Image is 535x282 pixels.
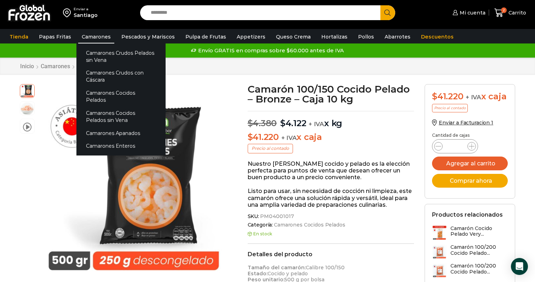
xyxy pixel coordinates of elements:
span: PM04001017 [259,213,294,219]
a: Inicio [20,63,34,70]
a: Camarones Crudos con Cáscara [76,66,166,87]
strong: Tamaño del camarón: [248,264,306,271]
img: Camarón 100/150 Cocido Pelado [38,84,232,278]
span: 2 [501,7,507,13]
bdi: 41.220 [432,91,463,101]
p: Nuestro [PERSON_NAME] cocido y pelado es la elección perfecta para puntos de venta que desean ofr... [248,160,414,181]
a: Descuentos [418,30,457,43]
p: En stock [248,231,414,236]
button: Agregar al carrito [432,157,508,170]
button: Comprar ahora [432,174,508,188]
a: Mi cuenta [451,6,485,20]
span: $ [248,132,253,142]
a: Camarones Cocidos Pelados sin Vena [76,107,166,127]
h2: Productos relacionados [432,211,503,218]
span: $ [248,118,253,128]
bdi: 41.220 [248,132,279,142]
div: x caja [432,92,508,102]
span: + IVA [466,94,481,101]
div: Open Intercom Messenger [511,258,528,275]
span: 100-150 [20,102,34,116]
p: Precio al contado [248,144,293,153]
nav: Breadcrumb [20,63,150,70]
a: Camarones Enteros [76,140,166,153]
p: Cantidad de cajas [432,133,508,138]
bdi: 4.380 [248,118,277,128]
span: $ [280,118,286,128]
h2: Detalles del producto [248,251,414,258]
a: Appetizers [233,30,269,43]
a: Pescados y Mariscos [118,30,178,43]
span: + IVA [309,121,324,128]
a: Camarón 100/200 Cocido Pelado... [432,244,508,259]
span: SKU: [248,213,414,219]
input: Product quantity [448,141,462,151]
a: Camarones [40,63,70,70]
span: + IVA [281,134,297,141]
p: x kg [248,111,414,129]
a: Hortalizas [318,30,351,43]
a: Camarones Cocidos Pelados [76,87,166,107]
p: Precio al contado [432,104,468,112]
h3: Camarón 100/200 Cocido Pelado... [450,263,508,275]
bdi: 4.122 [280,118,306,128]
a: Queso Crema [272,30,314,43]
a: Camarón 100/200 Cocido Pelado... [432,263,508,278]
a: 2 Carrito [493,5,528,21]
a: Abarrotes [381,30,414,43]
a: Camarones Cocidos Pelados [273,222,345,228]
div: 1 / 3 [38,84,232,278]
span: Mi cuenta [458,9,485,16]
a: Pollos [355,30,378,43]
span: Carrito [507,9,526,16]
span: $ [432,91,437,101]
button: Search button [380,5,395,20]
a: Pulpa de Frutas [182,30,230,43]
strong: Estado: [248,270,267,277]
a: Camarones Crudos Pelados sin Vena [76,46,166,66]
span: Categoría: [248,222,414,228]
a: Camarón Cocido Pelado Very... [432,225,508,241]
img: address-field-icon.svg [63,7,74,19]
div: Enviar a [74,7,98,12]
a: Camarones [78,30,114,43]
a: Enviar a Facturacion 1 [432,119,493,126]
a: Camarones Apanados [76,127,166,140]
h3: Camarón Cocido Pelado Very... [450,225,508,237]
span: Camarón 100/150 Cocido Pelado [20,83,34,98]
a: Tienda [6,30,32,43]
p: Listo para usar, sin necesidad de cocción ni limpieza, este camarón ofrece una solución rápida y ... [248,188,414,208]
h3: Camarón 100/200 Cocido Pelado... [450,244,508,256]
span: Enviar a Facturacion 1 [439,119,493,126]
p: x caja [248,132,414,142]
div: Santiago [74,12,98,19]
h1: Camarón 100/150 Cocido Pelado – Bronze – Caja 10 kg [248,84,414,104]
a: Papas Fritas [35,30,75,43]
